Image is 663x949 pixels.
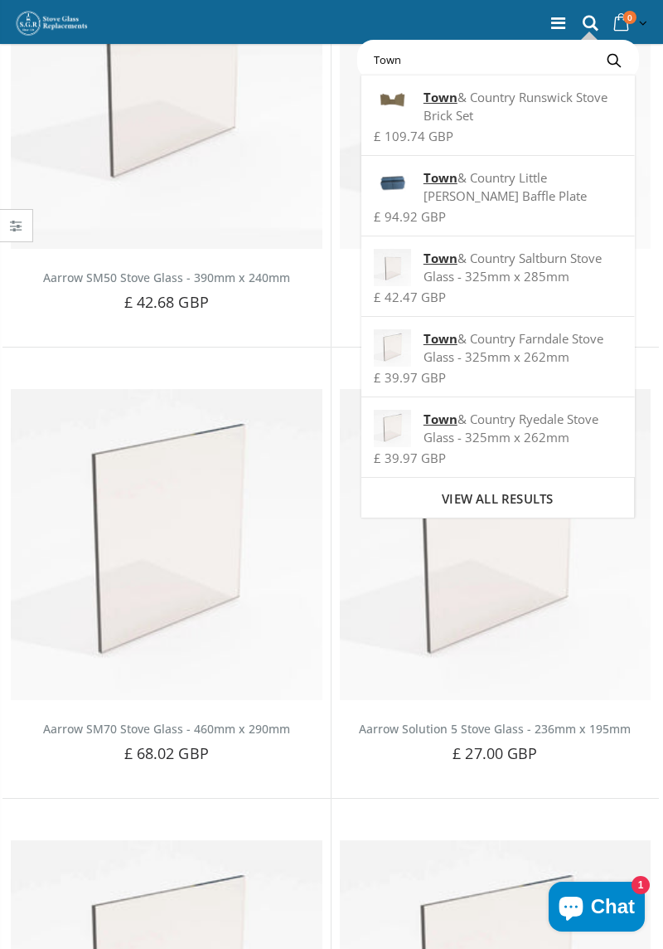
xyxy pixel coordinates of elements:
span: View all results [442,490,553,507]
span: £ 109.74 GBP [374,128,453,144]
a: Aarrow Solution 5 Stove Glass - 236mm x 195mm [359,721,631,737]
div: & Country Farndale Stove Glass - 325mm x 262mm [374,329,622,366]
span: £ 94.92 GBP [374,208,446,225]
img: Stove Glass Replacement [15,10,90,36]
a: 0 [608,7,651,40]
div: & Country Little [PERSON_NAME] Baffle Plate [374,168,622,205]
div: & Country Saltburn Stove Glass - 325mm x 285mm [374,249,622,285]
span: £ 39.97 GBP [374,369,446,386]
strong: Town [423,411,457,427]
a: Aarrow SM50 Stove Glass - 390mm x 240mm [43,270,290,285]
div: & Country Ryedale Stove Glass - 325mm x 262mm [374,410,622,446]
img: Aarrow SM70 Stove Glass [11,389,322,701]
a: Menu [551,12,565,34]
button: Search [596,44,633,75]
strong: Town [423,169,457,186]
span: £ 39.97 GBP [374,450,446,466]
span: £ 42.68 GBP [124,292,209,312]
strong: Town [423,89,457,105]
span: 0 [623,11,636,24]
inbox-online-store-chat: Shopify online store chat [544,882,650,936]
span: £ 68.02 GBP [124,743,209,763]
span: £ 27.00 GBP [452,743,537,763]
strong: Town [423,330,457,347]
a: Aarrow SM70 Stove Glass - 460mm x 290mm [43,721,290,737]
strong: Town [423,250,457,266]
div: & Country Runswick Stove Brick Set [374,88,622,124]
span: £ 42.47 GBP [374,289,446,305]
img: Aarrow Solution 5 Stove Glass [340,389,651,701]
